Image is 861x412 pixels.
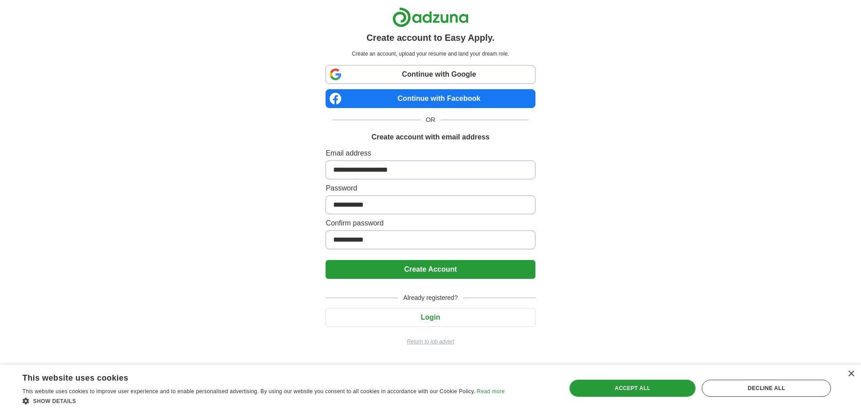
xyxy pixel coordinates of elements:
[326,89,535,108] a: Continue with Facebook
[848,371,854,377] div: Close
[477,388,504,395] a: Read more, opens a new window
[326,313,535,321] a: Login
[33,398,76,404] span: Show details
[326,260,535,279] button: Create Account
[392,7,469,27] img: Adzuna logo
[398,293,463,303] span: Already registered?
[326,148,535,159] label: Email address
[327,50,533,58] p: Create an account, upload your resume and land your dream role.
[326,338,535,346] a: Return to job advert
[366,31,495,44] h1: Create account to Easy Apply.
[326,65,535,84] a: Continue with Google
[570,380,696,397] div: Accept all
[371,132,489,143] h1: Create account with email address
[22,370,482,383] div: This website uses cookies
[326,218,535,229] label: Confirm password
[22,396,504,405] div: Show details
[326,183,535,194] label: Password
[22,388,475,395] span: This website uses cookies to improve user experience and to enable personalised advertising. By u...
[421,115,441,125] span: OR
[702,380,831,397] div: Decline all
[326,308,535,327] button: Login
